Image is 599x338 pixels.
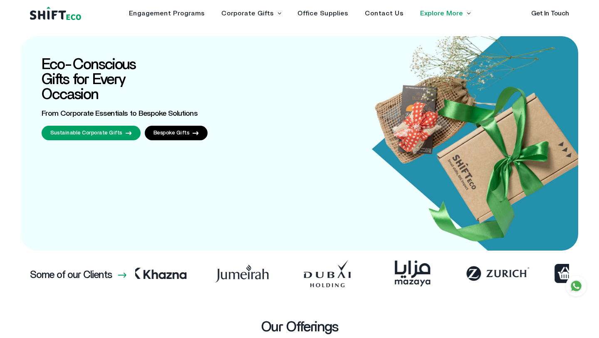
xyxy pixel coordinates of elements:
[261,320,338,334] h3: Our Offerings
[427,259,512,288] img: Frame_37.webp
[30,270,112,280] h3: Some of our Clients
[145,126,208,140] a: Bespoke Gifts
[257,259,342,288] img: Frame_41.webp
[171,259,257,288] img: Frame_38.webp
[221,10,274,17] a: Corporate Gifts
[129,10,205,17] a: Engagement Programs
[420,10,463,17] a: Explore More
[342,259,427,288] img: mazaya.webp
[531,10,569,17] a: Get In Touch
[42,57,136,102] span: Eco-Conscious Gifts for Every Occasion
[512,259,598,288] img: Frame_5767.webp
[42,110,198,117] span: From Corporate Essentials to Bespoke Solutions
[297,10,348,17] a: Office Supplies
[365,10,403,17] a: Contact Us
[42,126,141,140] a: Sustainable Corporate Gifts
